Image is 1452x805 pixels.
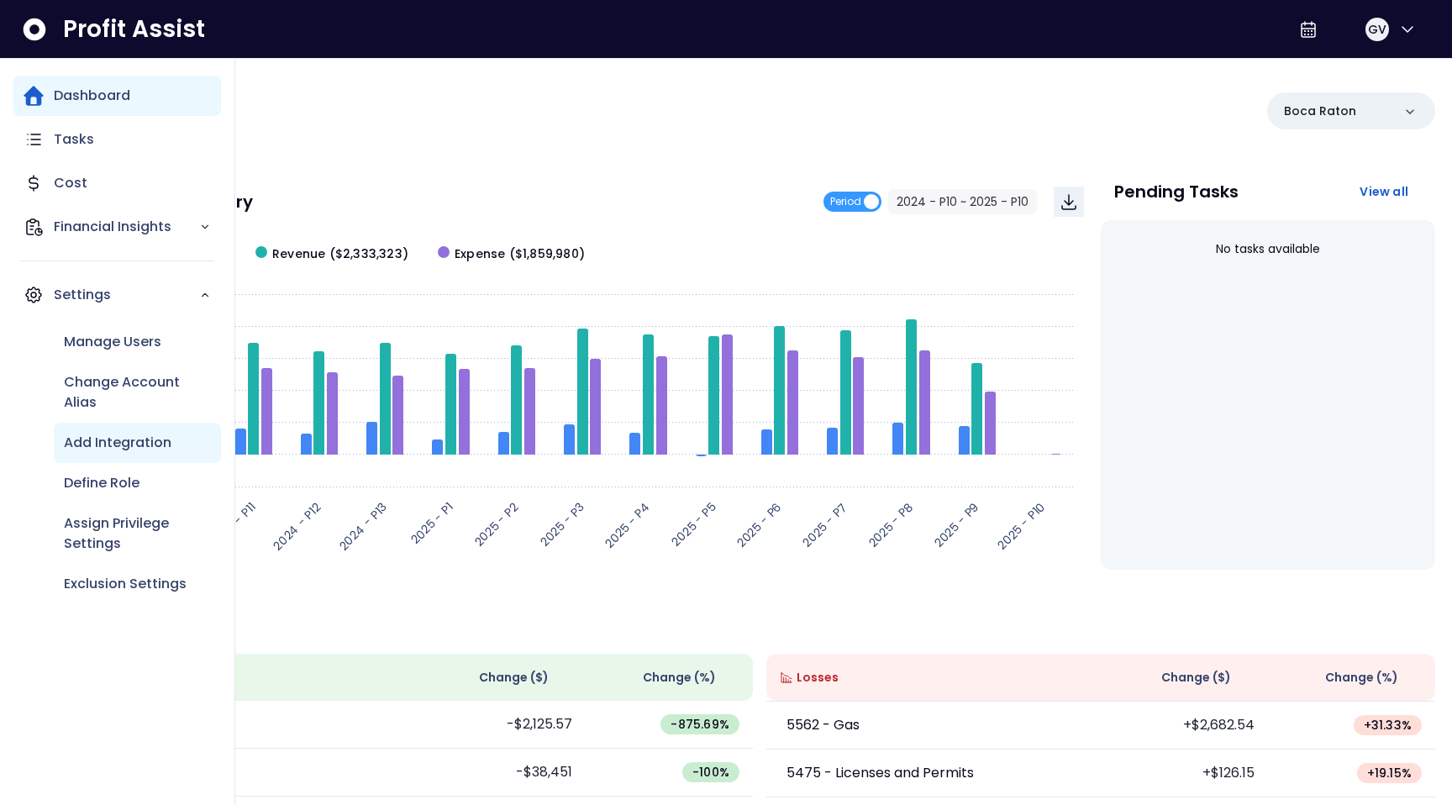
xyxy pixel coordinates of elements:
span: -100 % [692,764,729,781]
text: 2025 - P9 [930,498,982,550]
span: Period [830,192,861,212]
button: 2024 - P10 ~ 2025 - P10 [888,189,1037,214]
p: Assign Privilege Settings [64,513,211,554]
text: 2025 - P10 [994,498,1049,553]
p: Exclusion Settings [64,574,187,594]
p: Change Account Alias [64,372,211,413]
text: 2025 - P2 [471,498,522,550]
text: 2025 - P4 [601,498,654,551]
text: 2025 - P7 [799,498,851,550]
td: -$38,451 [418,749,586,797]
text: 2024 - P13 [335,498,391,554]
text: 2024 - P12 [270,498,325,554]
span: Losses [797,669,839,687]
p: Tasks [54,129,94,150]
span: + 19.15 % [1367,765,1412,781]
text: 2025 - P3 [536,498,587,550]
span: View all [1360,183,1408,200]
td: -$2,125.57 [418,701,586,749]
button: View all [1346,176,1422,207]
span: GV [1368,21,1386,38]
p: Settings [54,285,199,305]
p: Pending Tasks [1114,183,1239,200]
span: + 31.33 % [1364,717,1412,734]
button: Download [1054,187,1084,217]
span: -875.69 % [671,716,729,733]
span: Profit Assist [63,14,205,45]
p: Cost [54,173,87,193]
p: Define Role [64,473,139,493]
text: 2025 - P1 [408,498,457,548]
td: +$2,682.54 [1101,702,1268,750]
span: Change ( $ ) [479,669,549,687]
p: Add Integration [64,433,171,453]
p: Wins & Losses [84,617,1435,634]
text: 2025 - P6 [733,498,785,550]
p: Boca Raton [1284,103,1356,120]
p: Financial Insights [54,217,199,237]
span: Change (%) [1325,669,1398,687]
p: 5475 - Licenses and Permits [786,763,974,783]
text: 2025 - P5 [668,498,719,550]
td: +$126.15 [1101,750,1268,797]
span: Expense ($1,859,980) [455,245,585,263]
p: Manage Users [64,332,161,352]
p: 5562 - Gas [786,715,860,735]
p: Dashboard [54,86,130,106]
span: Revenue ($2,333,323) [272,245,408,263]
span: Change (%) [643,669,716,687]
div: No tasks available [1114,227,1422,271]
span: Change ( $ ) [1161,669,1231,687]
text: 2025 - P8 [865,498,917,550]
